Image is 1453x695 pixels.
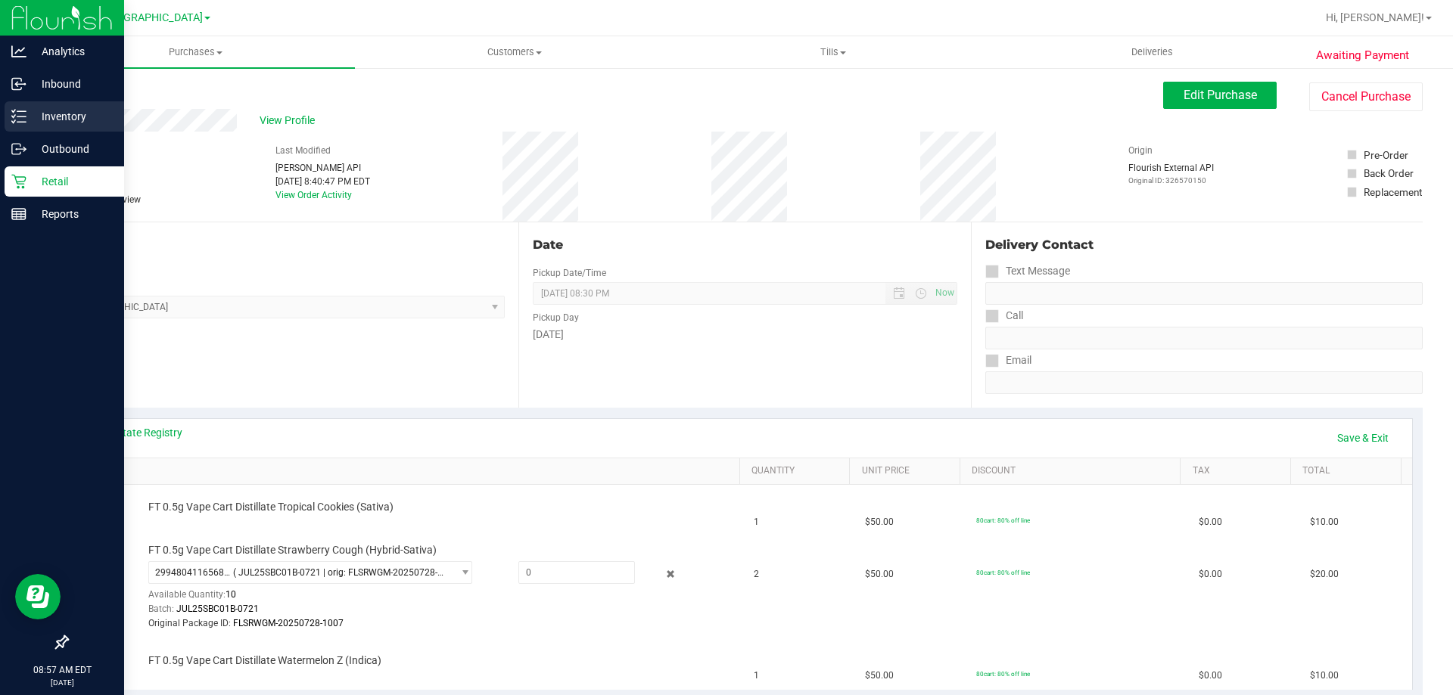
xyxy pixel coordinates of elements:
a: Tills [674,36,992,68]
span: FT 0.5g Vape Cart Distillate Tropical Cookies (Sativa) [148,500,394,514]
p: Inbound [26,75,117,93]
span: $50.00 [865,515,894,529]
a: Purchases [36,36,355,68]
inline-svg: Inbound [11,76,26,92]
div: Back Order [1364,166,1414,181]
iframe: Resource center [15,574,61,619]
span: Original Package ID: [148,618,231,628]
span: 1 [754,669,759,683]
a: View Order Activity [275,190,352,200]
button: Edit Purchase [1163,82,1277,109]
span: Batch: [148,603,174,614]
span: 10 [226,589,236,600]
span: 80cart: 80% off line [976,569,1030,576]
span: Deliveries [1111,45,1193,59]
p: Inventory [26,107,117,126]
span: Edit Purchase [1184,88,1257,102]
span: $10.00 [1310,515,1339,529]
span: $50.00 [865,567,894,582]
div: Date [533,236,957,254]
div: [DATE] [533,327,957,343]
input: Format: (999) 999-9999 [985,327,1423,349]
inline-svg: Outbound [11,141,26,157]
label: Pickup Date/Time [533,266,606,280]
span: FT 0.5g Vape Cart Distillate Watermelon Z (Indica) [148,653,381,668]
label: Call [985,305,1023,327]
span: [GEOGRAPHIC_DATA] [99,11,203,24]
inline-svg: Inventory [11,109,26,124]
span: $0.00 [1199,515,1222,529]
span: 2 [754,567,759,582]
span: Hi, [PERSON_NAME]! [1326,11,1424,23]
inline-svg: Retail [11,174,26,189]
div: Pre-Order [1364,147,1408,163]
a: Total [1302,465,1395,477]
span: Customers [356,45,673,59]
p: Outbound [26,140,117,158]
p: [DATE] [7,677,117,688]
span: Awaiting Payment [1316,47,1409,64]
span: View Profile [260,113,320,129]
input: 0 [519,562,634,583]
label: Origin [1128,144,1153,157]
p: Analytics [26,42,117,61]
p: Retail [26,172,117,191]
a: Unit Price [862,465,954,477]
span: FLSRWGM-20250728-1007 [233,618,344,628]
label: Pickup Day [533,311,579,324]
span: $50.00 [865,669,894,683]
span: 80cart: 80% off line [976,517,1030,524]
div: [DATE] 8:40:47 PM EDT [275,175,370,188]
span: FT 0.5g Vape Cart Distillate Strawberry Cough (Hybrid-Sativa) [148,543,437,557]
a: Quantity [751,465,844,477]
a: SKU [89,465,733,477]
label: Text Message [985,260,1070,282]
div: Flourish External API [1128,161,1214,186]
span: Tills [674,45,991,59]
label: Last Modified [275,144,331,157]
inline-svg: Analytics [11,44,26,59]
span: $0.00 [1199,669,1222,683]
input: Format: (999) 999-9999 [985,282,1423,305]
span: JUL25SBC01B-0721 [176,603,259,614]
span: ( JUL25SBC01B-0721 | orig: FLSRWGM-20250728-1007 ) [233,567,446,578]
inline-svg: Reports [11,206,26,222]
p: Original ID: 326570150 [1128,175,1214,186]
p: 08:57 AM EDT [7,663,117,677]
label: Email [985,349,1031,371]
p: Reports [26,205,117,223]
a: Discount [972,465,1175,477]
span: $20.00 [1310,567,1339,582]
span: select [452,562,471,583]
span: 80cart: 80% off line [976,670,1030,678]
a: Deliveries [993,36,1311,68]
span: $10.00 [1310,669,1339,683]
a: Customers [355,36,674,68]
div: Delivery Contact [985,236,1423,254]
span: 2994804116568610 [155,567,233,578]
a: View State Registry [92,425,182,440]
span: Purchases [36,45,355,59]
div: Replacement [1364,185,1422,200]
div: [PERSON_NAME] API [275,161,370,175]
a: Save & Exit [1327,425,1399,451]
span: $0.00 [1199,567,1222,582]
button: Cancel Purchase [1309,82,1423,111]
span: 1 [754,515,759,529]
div: Available Quantity: [148,584,489,613]
div: Location [67,236,505,254]
a: Tax [1193,465,1285,477]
